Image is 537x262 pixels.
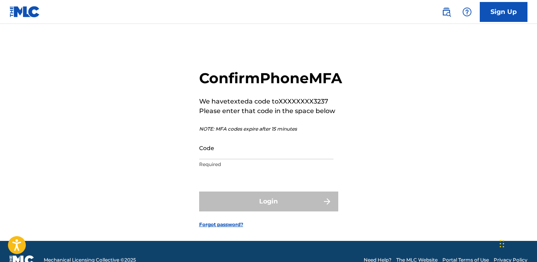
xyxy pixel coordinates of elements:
p: Required [199,161,333,168]
p: Please enter that code in the space below [199,106,342,116]
a: Forgot password? [199,221,243,228]
div: Help [459,4,475,20]
div: Drag [500,232,504,256]
a: Sign Up [480,2,527,22]
p: We have texted a code to XXXXXXXX3237 [199,97,342,106]
img: search [442,7,451,17]
p: NOTE: MFA codes expire after 15 minutes [199,125,342,133]
a: Public Search [438,4,454,20]
img: MLC Logo [10,6,40,18]
h2: Confirm Phone MFA [199,69,342,87]
img: help [462,7,472,17]
iframe: Chat Widget [497,224,537,262]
